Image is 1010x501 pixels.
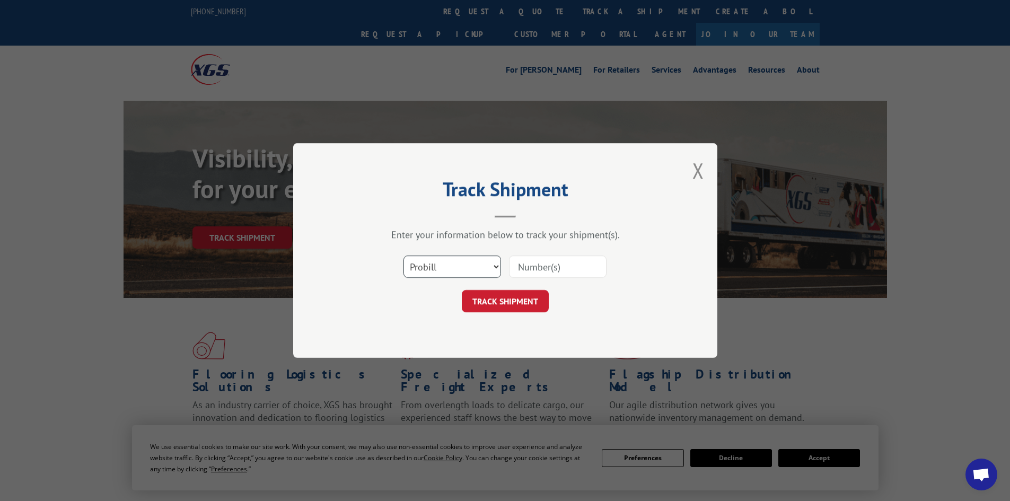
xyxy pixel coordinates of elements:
input: Number(s) [509,256,607,278]
div: Enter your information below to track your shipment(s). [346,228,664,241]
div: Open chat [965,459,997,490]
button: Close modal [692,156,704,184]
h2: Track Shipment [346,182,664,202]
button: TRACK SHIPMENT [462,290,549,312]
